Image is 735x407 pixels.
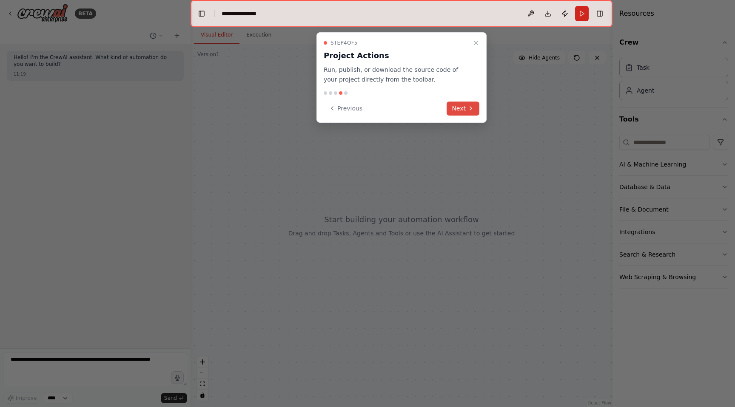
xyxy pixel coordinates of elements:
[324,50,469,62] h3: Project Actions
[196,8,208,20] button: Hide left sidebar
[447,102,479,116] button: Next
[324,65,469,85] p: Run, publish, or download the source code of your project directly from the toolbar.
[324,102,367,116] button: Previous
[471,38,481,48] button: Close walkthrough
[330,40,358,46] span: Step 4 of 5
